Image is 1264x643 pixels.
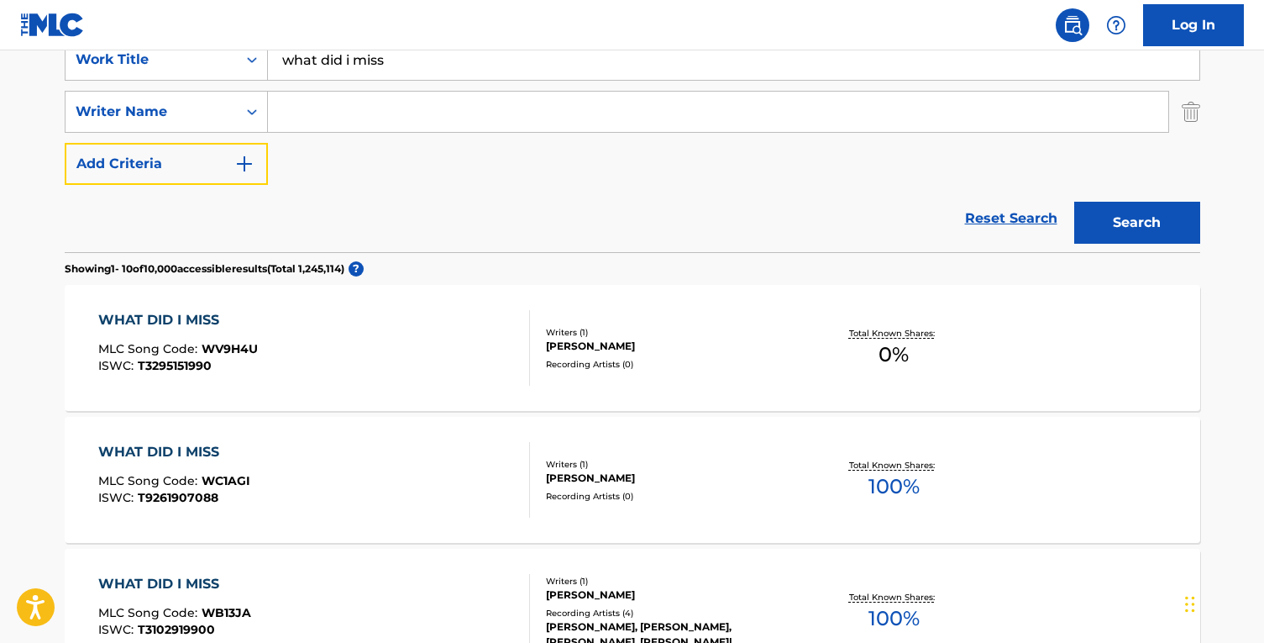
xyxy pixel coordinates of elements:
span: T3295151990 [138,358,212,373]
span: MLC Song Code : [98,341,202,356]
div: Writer Name [76,102,227,122]
div: [PERSON_NAME] [546,471,800,486]
span: 100 % [868,603,920,634]
span: ISWC : [98,490,138,505]
div: WHAT DID I MISS [98,442,250,462]
div: Work Title [76,50,227,70]
span: WB13JA [202,605,251,620]
span: ISWC : [98,358,138,373]
a: WHAT DID I MISSMLC Song Code:WC1AGIISWC:T9261907088Writers (1)[PERSON_NAME]Recording Artists (0)T... [65,417,1200,543]
p: Total Known Shares: [849,327,939,340]
span: MLC Song Code : [98,605,202,620]
span: WC1AGI [202,473,250,488]
div: Drag [1185,579,1195,630]
a: WHAT DID I MISSMLC Song Code:WV9H4UISWC:T3295151990Writers (1)[PERSON_NAME]Recording Artists (0)T... [65,285,1200,411]
a: Log In [1143,4,1244,46]
button: Add Criteria [65,143,268,185]
div: Writers ( 1 ) [546,326,800,339]
div: Writers ( 1 ) [546,458,800,471]
p: Total Known Shares: [849,459,939,472]
div: WHAT DID I MISS [98,310,258,330]
span: T9261907088 [138,490,218,505]
span: ? [349,261,364,277]
img: 9d2ae6d4665cec9f34b9.svg [234,154,254,174]
iframe: Chat Widget [1180,562,1264,643]
div: Writers ( 1 ) [546,575,800,588]
div: Recording Artists ( 4 ) [546,607,800,619]
div: [PERSON_NAME] [546,339,800,354]
span: T3102919900 [138,622,215,637]
span: 100 % [868,472,920,502]
span: WV9H4U [202,341,258,356]
img: Delete Criterion [1182,91,1200,133]
img: search [1062,15,1083,35]
button: Search [1074,202,1200,244]
div: [PERSON_NAME] [546,588,800,603]
a: Reset Search [957,200,1066,237]
div: WHAT DID I MISS [98,574,251,594]
span: ISWC : [98,622,138,637]
span: 0 % [879,340,909,370]
div: Recording Artists ( 0 ) [546,358,800,371]
div: Help [1099,8,1133,42]
p: Total Known Shares: [849,591,939,603]
a: Public Search [1056,8,1089,42]
form: Search Form [65,39,1200,252]
p: Showing 1 - 10 of 10,000 accessible results (Total 1,245,114 ) [65,261,344,277]
span: MLC Song Code : [98,473,202,488]
img: help [1106,15,1126,35]
img: MLC Logo [20,13,85,37]
div: Recording Artists ( 0 ) [546,490,800,503]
